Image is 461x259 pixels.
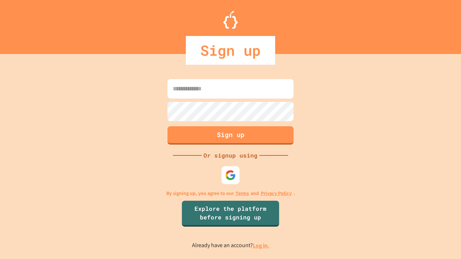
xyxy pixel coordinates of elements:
[167,126,294,145] button: Sign up
[223,11,238,29] img: Logo.svg
[186,36,275,65] div: Sign up
[182,201,279,227] a: Explore the platform before signing up
[192,241,269,250] p: Already have an account?
[166,190,295,197] p: By signing up, you agree to our and .
[261,190,292,197] a: Privacy Policy
[236,190,249,197] a: Terms
[225,170,236,181] img: google-icon.svg
[202,151,259,160] div: Or signup using
[253,242,269,249] a: Log in.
